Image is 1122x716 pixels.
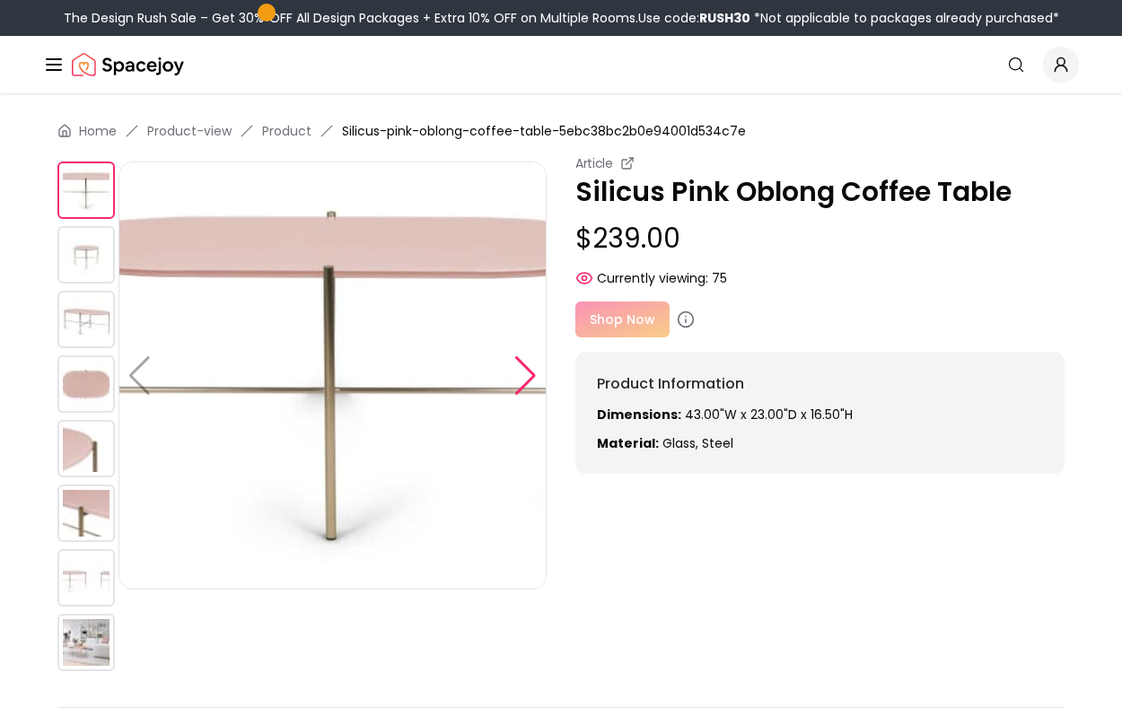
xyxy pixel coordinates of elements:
[57,549,115,607] img: https://storage.googleapis.com/spacejoy-main/assets/5ebc38bc2b0e94001d534c7e/product_6_908hcldck80c
[147,122,232,140] a: Product-view
[597,406,681,423] strong: Dimensions:
[597,434,659,452] strong: Material:
[64,9,1059,27] div: The Design Rush Sale – Get 30% OFF All Design Packages + Extra 10% OFF on Multiple Rooms.
[699,9,750,27] b: RUSH30
[43,36,1079,93] nav: Global
[57,485,115,542] img: https://storage.googleapis.com/spacejoy-main/assets/5ebc38bc2b0e94001d534c7e/product_5_5p84ja6jpid5
[57,614,115,671] img: https://storage.googleapis.com/spacejoy-main/assets/5ebc38bc2b0e94001d534c7e/product_7_ga1p2fplk5l
[575,223,1065,255] p: $239.00
[262,122,311,140] a: Product
[597,406,1043,423] p: 43.00"W x 23.00"D x 16.50"H
[72,47,184,83] a: Spacejoy
[57,355,115,413] img: https://storage.googleapis.com/spacejoy-main/assets/5ebc38bc2b0e94001d534c7e/product_3_p8nh765c78mf
[597,269,708,287] span: Currently viewing:
[342,122,746,140] span: Silicus-pink-oblong-coffee-table-5ebc38bc2b0e94001d534c7e
[57,162,115,219] img: https://storage.googleapis.com/spacejoy-main/assets/5ebc38bc2b0e94001d534c7e/product_0_l2777ddi7mi8
[57,226,115,284] img: https://storage.googleapis.com/spacejoy-main/assets/5ebc38bc2b0e94001d534c7e/product_1_o4df733m2pb
[712,269,727,287] span: 75
[662,434,733,452] span: glass, steel
[750,9,1059,27] span: *Not applicable to packages already purchased*
[57,122,1065,140] nav: breadcrumb
[575,154,613,172] small: Article
[638,9,750,27] span: Use code:
[57,291,115,348] img: https://storage.googleapis.com/spacejoy-main/assets/5ebc38bc2b0e94001d534c7e/product_2_4f1p5i68mgn
[79,122,117,140] a: Home
[118,162,547,589] img: https://storage.googleapis.com/spacejoy-main/assets/5ebc38bc2b0e94001d534c7e/product_0_l2777ddi7mi8
[57,420,115,477] img: https://storage.googleapis.com/spacejoy-main/assets/5ebc38bc2b0e94001d534c7e/product_4_d8n5113de7j
[597,373,1043,395] h6: Product Information
[72,47,184,83] img: Spacejoy Logo
[575,176,1065,208] p: Silicus Pink Oblong Coffee Table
